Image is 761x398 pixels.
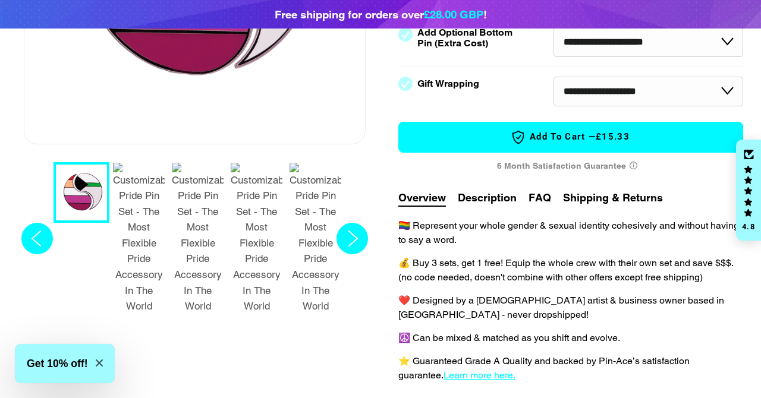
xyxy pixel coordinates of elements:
button: Shipping & Returns [563,189,663,206]
button: Description [458,189,517,206]
div: Free shipping for orders over ! [275,6,487,23]
span: Add to Cart — [417,129,725,145]
div: Click to open Judge.me floating reviews tab [736,140,761,241]
div: 6 Month Satisfaction Guarantee [398,155,743,177]
button: Previous slide [18,162,56,320]
button: 5 / 7 [286,162,345,320]
button: 4 / 7 [227,162,286,320]
button: 1 / 7 [54,162,109,223]
p: ⭐️ Guaranteed Grade A Quality and backed by Pin-Ace’s satisfaction guarantee. [398,354,743,383]
img: Customizable Pride Pin Set - The Most Flexible Pride Accessory In The World [290,163,341,314]
button: Overview [398,189,446,207]
button: 2 / 7 [109,162,168,320]
span: £28.00 GBP [424,8,483,21]
div: 4.8 [741,223,756,230]
img: Customizable Pride Pin Set - The Most Flexible Pride Accessory In The World [113,163,165,314]
a: Learn more here. [444,369,515,381]
label: Gift Wrapping [417,78,479,89]
p: 💰 Buy 3 sets, get 1 free! Equip the whole crew with their own set and save $$$. (no code needed, ... [398,256,743,285]
button: 3 / 7 [168,162,227,320]
img: Customizable Pride Pin Set - The Most Flexible Pride Accessory In The World [172,163,224,314]
button: Next slide [333,162,372,320]
label: Add Optional Bottom Pin (Extra Cost) [417,27,517,49]
button: Add to Cart —£15.33 [398,122,743,153]
p: ❤️ Designed by a [DEMOGRAPHIC_DATA] artist & business owner based in [GEOGRAPHIC_DATA] - never dr... [398,293,743,322]
p: 🏳️‍🌈 Represent your whole gender & sexual identity cohesively and without having to say a word. [398,219,743,247]
img: Customizable Pride Pin Set - The Most Flexible Pride Accessory In The World [231,163,282,314]
span: £15.33 [596,131,630,143]
p: ☮️ Can be mixed & matched as you shift and evolve. [398,331,743,345]
button: FAQ [529,189,551,206]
